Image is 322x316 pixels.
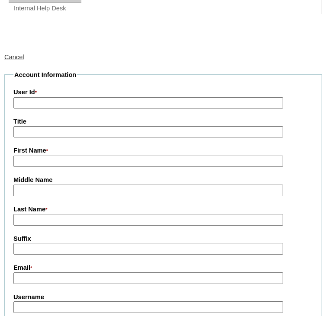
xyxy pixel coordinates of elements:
label: Middle Name [13,176,313,185]
label: Last Name [13,205,313,214]
legend: Account Information [13,70,77,80]
label: User Id [13,88,313,97]
a: Cancel [4,54,24,61]
label: First Name [13,146,313,156]
label: Title [13,117,313,126]
a: Internal Help Desk [13,4,81,13]
label: Email [13,263,313,273]
label: Suffix [13,234,313,243]
label: Username [13,293,313,302]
